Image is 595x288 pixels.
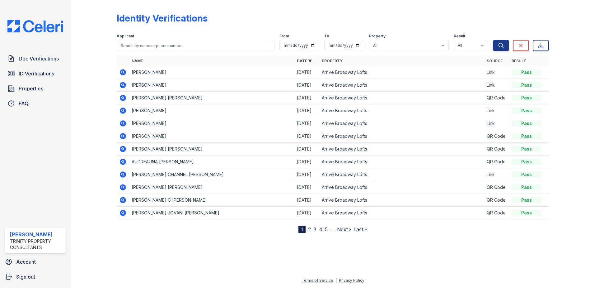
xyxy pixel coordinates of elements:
td: [PERSON_NAME] [PERSON_NAME] [129,181,294,194]
div: | [335,278,337,283]
td: [DATE] [294,207,319,219]
td: Link [484,79,509,92]
td: [PERSON_NAME] [PERSON_NAME] [129,143,294,156]
a: Account [2,256,68,268]
td: [DATE] [294,168,319,181]
a: Terms of Service [302,278,333,283]
td: Arrive Broadway Lofts [319,79,485,92]
td: [DATE] [294,104,319,117]
td: [DATE] [294,181,319,194]
span: Doc Verifications [19,55,59,62]
td: Link [484,66,509,79]
label: To [324,34,329,39]
td: QR Code [484,130,509,143]
td: QR Code [484,181,509,194]
a: Source [487,59,503,63]
a: Last » [354,226,367,233]
a: Sign out [2,271,68,283]
div: Pass [512,210,541,216]
span: … [330,226,335,233]
a: 3 [313,226,316,233]
td: Arrive Broadway Lofts [319,92,485,104]
img: CE_Logo_Blue-a8612792a0a2168367f1c8372b55b34899dd931a85d93a1a3d3e32e68fde9ad4.png [2,20,68,32]
td: AUDREAUNA [PERSON_NAME] [129,156,294,168]
div: Pass [512,171,541,178]
td: Arrive Broadway Lofts [319,66,485,79]
td: [PERSON_NAME] [129,130,294,143]
a: Property [322,59,343,63]
a: 5 [325,226,328,233]
td: Arrive Broadway Lofts [319,117,485,130]
label: Applicant [117,34,134,39]
td: Arrive Broadway Lofts [319,181,485,194]
td: Arrive Broadway Lofts [319,207,485,219]
td: Arrive Broadway Lofts [319,168,485,181]
div: 1 [298,226,306,233]
td: Arrive Broadway Lofts [319,194,485,207]
a: 4 [319,226,322,233]
td: Link [484,104,509,117]
td: [DATE] [294,92,319,104]
td: [PERSON_NAME] [129,66,294,79]
td: [DATE] [294,117,319,130]
span: Properties [19,85,43,92]
div: Pass [512,120,541,127]
td: Link [484,168,509,181]
td: [DATE] [294,130,319,143]
a: Properties [5,82,66,95]
div: Pass [512,146,541,152]
td: [PERSON_NAME] [PERSON_NAME] [129,92,294,104]
div: Pass [512,184,541,190]
td: [PERSON_NAME] JOVANI [PERSON_NAME] [129,207,294,219]
span: Sign out [16,273,35,281]
div: Pass [512,82,541,88]
div: Pass [512,108,541,114]
td: QR Code [484,92,509,104]
a: 2 [308,226,311,233]
td: [DATE] [294,143,319,156]
span: Account [16,258,36,266]
td: [DATE] [294,156,319,168]
span: ID Verifications [19,70,54,77]
td: Arrive Broadway Lofts [319,143,485,156]
span: FAQ [19,100,29,107]
td: [PERSON_NAME] CHANNEL [PERSON_NAME] [129,168,294,181]
input: Search by name or phone number [117,40,274,51]
a: ID Verifications [5,67,66,80]
td: Arrive Broadway Lofts [319,104,485,117]
td: [PERSON_NAME] [129,117,294,130]
a: Date ▼ [297,59,312,63]
td: QR Code [484,156,509,168]
div: Trinity Property Consultants [10,238,63,251]
a: FAQ [5,97,66,110]
label: Property [369,34,386,39]
td: QR Code [484,143,509,156]
div: Pass [512,133,541,139]
td: Link [484,117,509,130]
a: Doc Verifications [5,52,66,65]
div: Pass [512,197,541,203]
td: QR Code [484,194,509,207]
td: [DATE] [294,66,319,79]
a: Name [132,59,143,63]
div: Pass [512,159,541,165]
td: [DATE] [294,79,319,92]
div: Pass [512,69,541,75]
td: QR Code [484,207,509,219]
div: Pass [512,95,541,101]
label: Result [454,34,465,39]
td: [PERSON_NAME] C [PERSON_NAME] [129,194,294,207]
td: [PERSON_NAME] [129,79,294,92]
td: [PERSON_NAME] [129,104,294,117]
div: Identity Verifications [117,12,208,24]
label: From [279,34,289,39]
td: Arrive Broadway Lofts [319,156,485,168]
a: Next › [337,226,351,233]
a: Privacy Policy [339,278,364,283]
td: [DATE] [294,194,319,207]
a: Result [512,59,526,63]
div: [PERSON_NAME] [10,231,63,238]
td: Arrive Broadway Lofts [319,130,485,143]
